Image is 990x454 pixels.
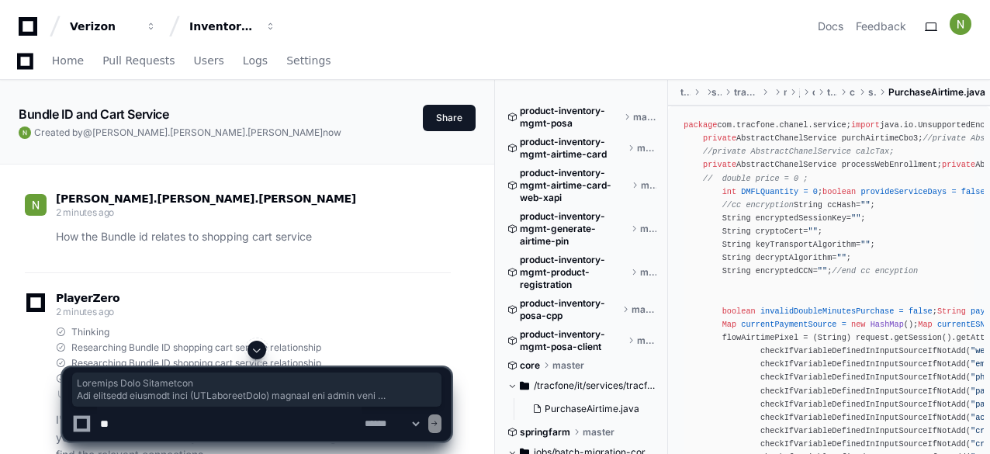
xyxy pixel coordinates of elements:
[836,253,846,262] span: ""
[684,120,717,130] span: package
[799,86,801,99] span: java
[803,187,808,196] span: =
[842,320,846,329] span: =
[703,133,736,143] span: private
[640,223,656,235] span: master
[722,320,736,329] span: Map
[711,86,722,99] span: services
[633,111,656,123] span: master
[83,126,92,138] span: @
[102,56,175,65] span: Pull Requests
[813,187,818,196] span: 0
[194,56,224,65] span: Users
[520,210,628,248] span: product-inventory-mgmt-generate-airtime-pin
[189,19,256,34] div: Inventory Management
[71,326,109,338] span: Thinking
[423,105,476,131] button: Share
[243,56,268,65] span: Logs
[961,187,985,196] span: false
[520,167,628,204] span: product-inventory-mgmt-airtime-card-web-xapi
[940,403,982,445] iframe: Open customer support
[860,187,947,196] span: provideServiceDays
[851,213,860,223] span: ""
[520,105,621,130] span: product-inventory-mgmt-posa
[56,306,114,317] span: 2 minutes ago
[860,240,870,249] span: ""
[832,266,918,276] span: //end cc encyption
[637,142,656,154] span: master
[822,187,856,196] span: boolean
[909,307,933,316] span: false
[520,297,619,322] span: product-inventory-posa-cpp
[950,13,971,35] img: ACg8ocIiWXJC7lEGJNqNt4FHmPVymFM05ITMeS-frqobA_m8IZ6TxA=s96-c
[827,86,837,99] span: tracfone
[56,192,356,205] span: [PERSON_NAME].[PERSON_NAME].[PERSON_NAME]
[520,328,625,353] span: product-inventory-mgmt-posa-client
[851,120,880,130] span: import
[56,293,119,303] span: PlayerZero
[77,377,437,402] span: Loremips Dolo Sitametcon Adi elitsedd eiusmodt inci (UTLaboreetDolo) magnaal eni admin veni quisn...
[56,228,451,246] p: How the Bundle id relates to shopping cart service
[102,43,175,79] a: Pull Requests
[812,86,814,99] span: com
[640,266,656,279] span: master
[34,126,341,139] span: Created by
[194,43,224,79] a: Users
[703,147,894,156] span: //private AbstractChanelService calcTax;
[680,86,691,99] span: tracfone
[52,43,84,79] a: Home
[92,126,323,138] span: [PERSON_NAME].[PERSON_NAME].[PERSON_NAME]
[818,266,827,276] span: ""
[937,307,966,316] span: String
[734,86,760,99] span: tracfone-chanel
[741,320,836,329] span: currentPaymentSource
[722,307,756,316] span: boolean
[52,56,84,65] span: Home
[19,106,169,122] app-text-character-animate: Bundle ID and Cart Service
[871,320,904,329] span: HashMap
[243,43,268,79] a: Logs
[703,174,808,183] span: // double price = 0 ;
[286,43,331,79] a: Settings
[888,86,985,99] span: PurchaseAirtime.java
[784,86,787,99] span: main
[850,86,856,99] span: chanel
[703,160,736,169] span: private
[760,307,895,316] span: invalidDoubleMinutesPurchase
[64,12,163,40] button: Verizon
[25,194,47,216] img: ACg8ocIiWXJC7lEGJNqNt4FHmPVymFM05ITMeS-frqobA_m8IZ6TxA=s96-c
[808,227,818,236] span: ""
[632,303,656,316] span: master
[918,320,932,329] span: Map
[520,136,625,161] span: product-inventory-mgmt-airtime-card
[19,126,31,139] img: ACg8ocIiWXJC7lEGJNqNt4FHmPVymFM05ITMeS-frqobA_m8IZ6TxA=s96-c
[520,254,628,291] span: product-inventory-mgmt-product-registration
[937,320,985,329] span: currentESN
[722,187,736,196] span: int
[942,160,975,169] span: private
[70,19,137,34] div: Verizon
[56,206,114,218] span: 2 minutes ago
[856,19,906,34] button: Feedback
[286,56,331,65] span: Settings
[868,86,876,99] span: service
[741,187,798,196] span: DMFLQuantity
[951,187,956,196] span: =
[860,200,870,210] span: ""
[323,126,341,138] span: now
[637,334,657,347] span: master
[899,307,904,316] span: =
[183,12,282,40] button: Inventory Management
[851,320,865,329] span: new
[641,179,656,192] span: master
[818,19,843,34] a: Docs
[722,200,794,210] span: //cc encryption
